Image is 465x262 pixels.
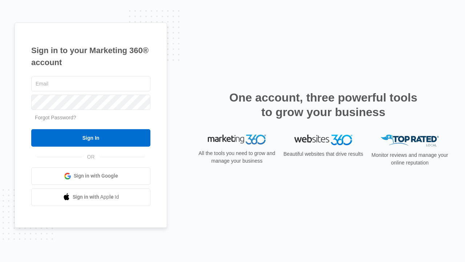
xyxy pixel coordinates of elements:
[82,153,100,161] span: OR
[369,151,450,167] p: Monitor reviews and manage your online reputation
[31,188,150,206] a: Sign in with Apple Id
[35,115,76,120] a: Forgot Password?
[31,167,150,185] a: Sign in with Google
[31,44,150,68] h1: Sign in to your Marketing 360® account
[196,150,278,165] p: All the tools you need to grow and manage your business
[208,135,266,145] img: Marketing 360
[294,135,352,145] img: Websites 360
[227,90,420,119] h2: One account, three powerful tools to grow your business
[283,150,364,158] p: Beautiful websites that drive results
[74,172,118,180] span: Sign in with Google
[31,129,150,147] input: Sign In
[31,76,150,91] input: Email
[381,135,439,147] img: Top Rated Local
[73,193,119,201] span: Sign in with Apple Id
